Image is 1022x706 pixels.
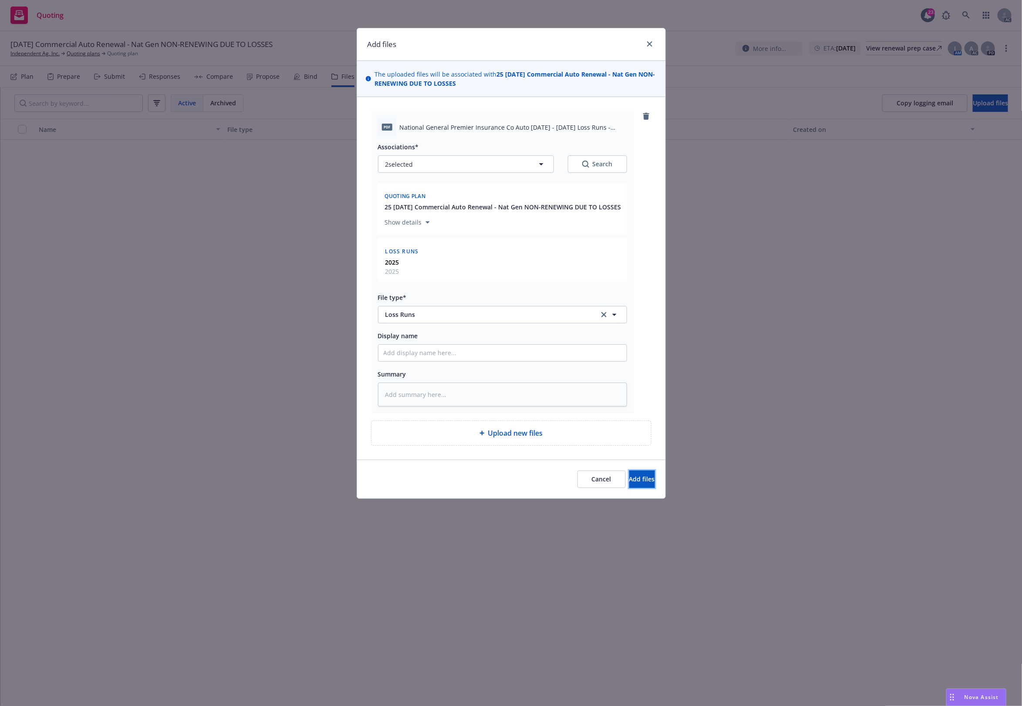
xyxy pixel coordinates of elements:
[947,689,958,706] div: Drag to move
[629,471,655,488] button: Add files
[385,160,413,169] span: 2 selected
[378,345,627,361] input: Add display name here...
[592,475,611,483] span: Cancel
[371,420,651,446] div: Upload new files
[374,70,657,88] span: The uploaded files will be associated with
[385,267,399,276] span: 2025
[641,111,651,121] a: remove
[374,70,655,87] strong: 25 [DATE] Commercial Auto Renewal - Nat Gen NON-RENEWING DUE TO LOSSES
[378,155,554,173] button: 2selected
[385,192,426,200] span: Quoting plan
[568,155,627,173] button: SearchSearch
[965,693,999,701] span: Nova Assist
[385,258,399,266] strong: 2025
[378,306,627,323] button: Loss Runsclear selection
[946,689,1006,706] button: Nova Assist
[378,370,406,378] span: Summary
[378,143,419,151] span: Associations*
[582,161,589,168] svg: Search
[382,124,392,130] span: pdf
[385,248,419,255] span: Loss Runs
[400,123,627,132] span: National General Premier Insurance Co Auto [DATE] - [DATE] Loss Runs - Valued [DATE].pdf
[629,475,655,483] span: Add files
[599,309,609,320] a: clear selection
[582,160,613,168] div: Search
[381,217,433,228] button: Show details
[488,428,543,438] span: Upload new files
[378,332,418,340] span: Display name
[368,39,397,50] h1: Add files
[644,39,655,49] a: close
[577,471,626,488] button: Cancel
[378,293,407,302] span: File type*
[385,202,621,212] button: 25 [DATE] Commercial Auto Renewal - Nat Gen NON-RENEWING DUE TO LOSSES
[385,310,587,319] span: Loss Runs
